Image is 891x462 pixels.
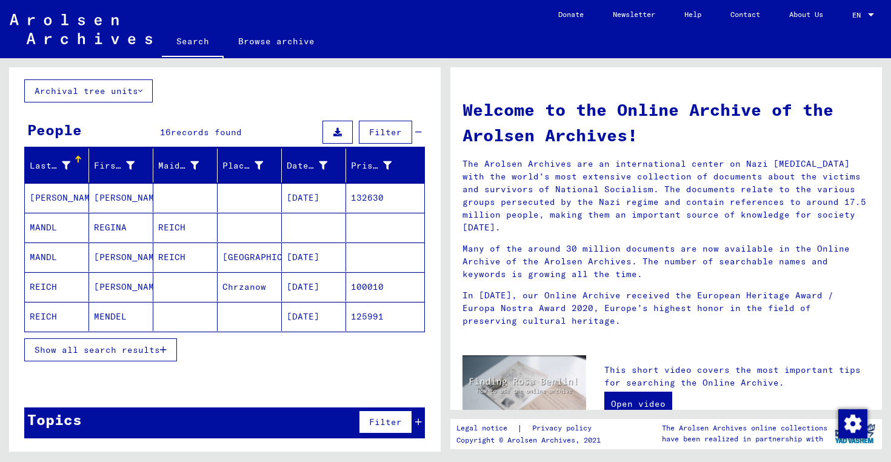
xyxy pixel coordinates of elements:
[359,121,412,144] button: Filter
[282,183,346,212] mat-cell: [DATE]
[346,272,424,301] mat-cell: 100010
[218,149,282,182] mat-header-cell: Place of Birth
[346,183,424,212] mat-cell: 132630
[462,243,870,281] p: Many of the around 30 million documents are now available in the Online Archive of the Arolsen Ar...
[30,156,88,175] div: Last Name
[25,302,89,331] mat-cell: REICH
[462,355,586,423] img: video.jpg
[456,422,606,435] div: |
[287,156,345,175] div: Date of Birth
[10,14,152,44] img: Arolsen_neg.svg
[359,410,412,434] button: Filter
[462,158,870,234] p: The Arolsen Archives are an international center on Nazi [MEDICAL_DATA] with the world’s most ext...
[162,27,224,58] a: Search
[852,10,861,19] mat-select-trigger: EN
[24,79,153,102] button: Archival tree units
[282,272,346,301] mat-cell: [DATE]
[158,156,217,175] div: Maiden Name
[462,289,870,327] p: In [DATE], our Online Archive received the European Heritage Award / Europa Nostra Award 2020, Eu...
[94,159,135,172] div: First Name
[89,272,153,301] mat-cell: [PERSON_NAME]
[522,422,606,435] a: Privacy policy
[222,159,263,172] div: Place of Birth
[346,302,424,331] mat-cell: 125991
[89,243,153,272] mat-cell: [PERSON_NAME]
[25,272,89,301] mat-cell: REICH
[171,127,242,138] span: records found
[160,127,171,138] span: 16
[153,243,218,272] mat-cell: REICH
[30,159,70,172] div: Last Name
[604,392,672,416] a: Open video
[287,159,327,172] div: Date of Birth
[89,302,153,331] mat-cell: MENDEL
[89,213,153,242] mat-cell: REGINA
[282,149,346,182] mat-header-cell: Date of Birth
[27,119,82,141] div: People
[153,213,218,242] mat-cell: REICH
[153,149,218,182] mat-header-cell: Maiden Name
[662,423,827,434] p: The Arolsen Archives online collections
[24,338,177,361] button: Show all search results
[94,156,153,175] div: First Name
[25,183,89,212] mat-cell: [PERSON_NAME]
[456,435,606,446] p: Copyright © Arolsen Archives, 2021
[369,417,402,427] span: Filter
[222,156,281,175] div: Place of Birth
[351,156,410,175] div: Prisoner #
[832,418,878,449] img: yv_logo.png
[462,97,870,148] h1: Welcome to the Online Archive of the Arolsen Archives!
[838,409,867,438] img: Zustimmung ändern
[282,243,346,272] mat-cell: [DATE]
[218,272,282,301] mat-cell: Chrzanow
[158,159,199,172] div: Maiden Name
[604,364,870,389] p: This short video covers the most important tips for searching the Online Archive.
[369,127,402,138] span: Filter
[35,344,160,355] span: Show all search results
[346,149,424,182] mat-header-cell: Prisoner #
[89,183,153,212] mat-cell: [PERSON_NAME]
[218,243,282,272] mat-cell: [GEOGRAPHIC_DATA]
[25,149,89,182] mat-header-cell: Last Name
[25,243,89,272] mat-cell: MANDL
[89,149,153,182] mat-header-cell: First Name
[456,422,517,435] a: Legal notice
[662,434,827,444] p: have been realized in partnership with
[282,302,346,331] mat-cell: [DATE]
[27,409,82,430] div: Topics
[351,159,392,172] div: Prisoner #
[224,27,329,56] a: Browse archive
[25,213,89,242] mat-cell: MANDL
